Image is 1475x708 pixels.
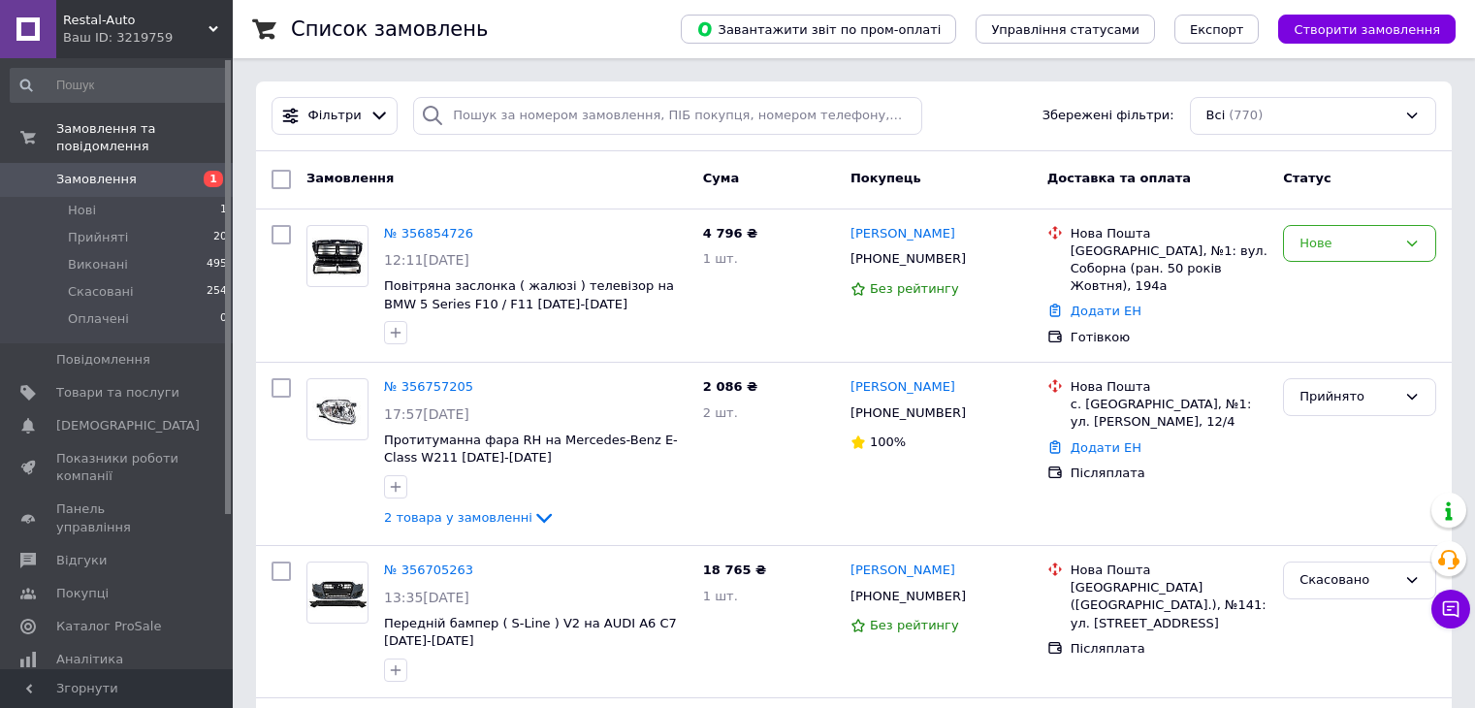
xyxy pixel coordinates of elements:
[1294,22,1440,37] span: Створити замовлення
[1071,396,1267,431] div: с. [GEOGRAPHIC_DATA], №1: ул. [PERSON_NAME], 12/4
[306,225,369,287] a: Фото товару
[1042,107,1174,125] span: Збережені фільтри:
[1299,387,1396,407] div: Прийнято
[384,510,532,525] span: 2 товара у замовленні
[703,589,738,603] span: 1 шт.
[56,651,123,668] span: Аналітика
[703,171,739,185] span: Cума
[1047,171,1191,185] span: Доставка та оплата
[847,246,970,272] div: [PHONE_NUMBER]
[307,233,368,278] img: Фото товару
[204,171,223,187] span: 1
[306,171,394,185] span: Замовлення
[1071,304,1141,318] a: Додати ЕН
[1299,234,1396,254] div: Нове
[991,22,1139,37] span: Управління статусами
[220,202,227,219] span: 1
[1071,562,1267,579] div: Нова Пошта
[850,171,921,185] span: Покупець
[384,616,677,649] a: Передній бампер ( S-Line ) V2 на AUDI A6 C7 [DATE]-[DATE]
[384,226,473,241] a: № 356854726
[384,406,469,422] span: 17:57[DATE]
[1071,465,1267,482] div: Післяплата
[384,563,473,577] a: № 356705263
[870,434,906,449] span: 100%
[56,450,179,485] span: Показники роботи компанії
[847,584,970,609] div: [PHONE_NUMBER]
[1278,15,1456,44] button: Створити замовлення
[1071,440,1141,455] a: Додати ЕН
[696,20,941,38] span: Завантажити звіт по пром-оплаті
[68,229,128,246] span: Прийняті
[703,405,738,420] span: 2 шт.
[56,417,200,434] span: [DEMOGRAPHIC_DATA]
[220,310,227,328] span: 0
[703,379,757,394] span: 2 086 ₴
[306,562,369,624] a: Фото товару
[213,229,227,246] span: 20
[68,283,134,301] span: Скасовані
[56,585,109,602] span: Покупці
[1431,590,1470,628] button: Чат з покупцем
[850,378,955,397] a: [PERSON_NAME]
[307,387,368,433] img: Фото товару
[68,310,129,328] span: Оплачені
[384,379,473,394] a: № 356757205
[1299,570,1396,591] div: Скасовано
[1071,225,1267,242] div: Нова Пошта
[384,510,556,525] a: 2 товара у замовленні
[1174,15,1260,44] button: Експорт
[413,97,922,135] input: Пошук за номером замовлення, ПІБ покупця, номером телефону, Email, номером накладної
[308,107,362,125] span: Фільтри
[56,171,137,188] span: Замовлення
[681,15,956,44] button: Завантажити звіт по пром-оплаті
[384,433,678,466] a: Протитуманна фара RH на Mercedes-Benz E-Class W211 [DATE]-[DATE]
[1071,242,1267,296] div: [GEOGRAPHIC_DATA], №1: вул. Соборна (ран. 50 років Жовтня), 194а
[1071,579,1267,632] div: [GEOGRAPHIC_DATA] ([GEOGRAPHIC_DATA].), №141: ул. [STREET_ADDRESS]
[68,202,96,219] span: Нові
[10,68,229,103] input: Пошук
[56,120,233,155] span: Замовлення та повідомлення
[384,252,469,268] span: 12:11[DATE]
[1259,21,1456,36] a: Створити замовлення
[68,256,128,274] span: Виконані
[56,384,179,402] span: Товари та послуги
[306,378,369,440] a: Фото товару
[384,278,674,311] a: Повітряна заслонка ( жалюзі ) телевізор на BMW 5 Series F10 / F11 [DATE]-[DATE]
[56,351,150,369] span: Повідомлення
[703,226,757,241] span: 4 796 ₴
[703,251,738,266] span: 1 шт.
[870,281,959,296] span: Без рейтингу
[870,618,959,632] span: Без рейтингу
[1071,329,1267,346] div: Готівкою
[1229,108,1263,122] span: (770)
[1190,22,1244,37] span: Експорт
[307,570,368,616] img: Фото товару
[207,256,227,274] span: 495
[63,29,233,47] div: Ваш ID: 3219759
[56,552,107,569] span: Відгуки
[56,500,179,535] span: Панель управління
[291,17,488,41] h1: Список замовлень
[384,590,469,605] span: 13:35[DATE]
[850,562,955,580] a: [PERSON_NAME]
[1071,378,1267,396] div: Нова Пошта
[63,12,208,29] span: Restal-Auto
[976,15,1155,44] button: Управління статусами
[847,401,970,426] div: [PHONE_NUMBER]
[207,283,227,301] span: 254
[1071,640,1267,658] div: Післяплата
[56,618,161,635] span: Каталог ProSale
[1283,171,1331,185] span: Статус
[850,225,955,243] a: [PERSON_NAME]
[1206,107,1226,125] span: Всі
[703,563,766,577] span: 18 765 ₴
